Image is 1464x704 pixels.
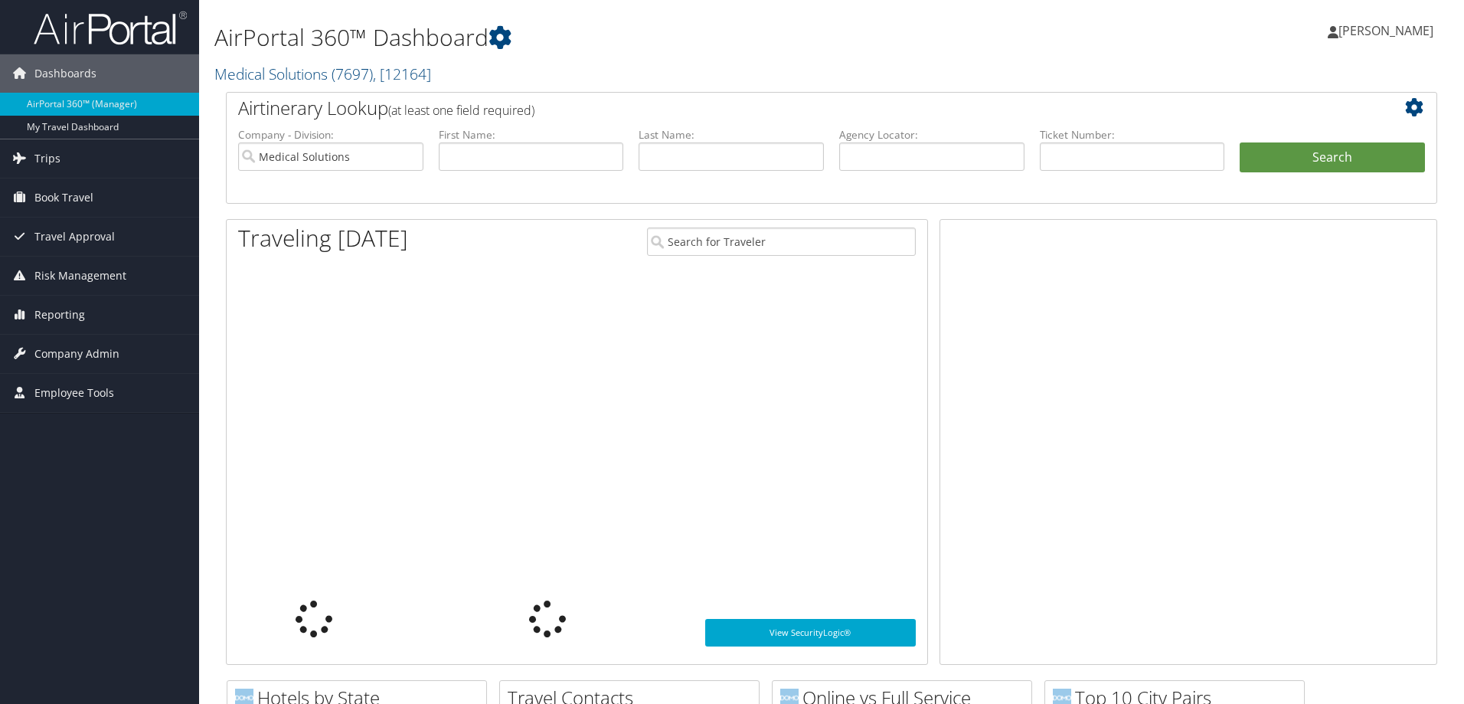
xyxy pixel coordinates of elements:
[34,178,93,217] span: Book Travel
[34,218,115,256] span: Travel Approval
[839,127,1024,142] label: Agency Locator:
[34,374,114,412] span: Employee Tools
[238,222,408,254] h1: Traveling [DATE]
[647,228,916,256] input: Search for Traveler
[439,127,624,142] label: First Name:
[1240,142,1425,173] button: Search
[705,619,916,647] a: View SecurityLogic®
[1040,127,1225,142] label: Ticket Number:
[1338,22,1433,39] span: [PERSON_NAME]
[238,127,423,142] label: Company - Division:
[34,335,119,373] span: Company Admin
[34,10,187,46] img: airportal-logo.png
[34,139,60,178] span: Trips
[373,64,431,84] span: , [ 12164 ]
[214,64,431,84] a: Medical Solutions
[639,127,824,142] label: Last Name:
[34,296,85,334] span: Reporting
[34,54,96,93] span: Dashboards
[34,257,126,295] span: Risk Management
[238,95,1324,121] h2: Airtinerary Lookup
[1328,8,1449,54] a: [PERSON_NAME]
[214,21,1038,54] h1: AirPortal 360™ Dashboard
[332,64,373,84] span: ( 7697 )
[388,102,534,119] span: (at least one field required)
